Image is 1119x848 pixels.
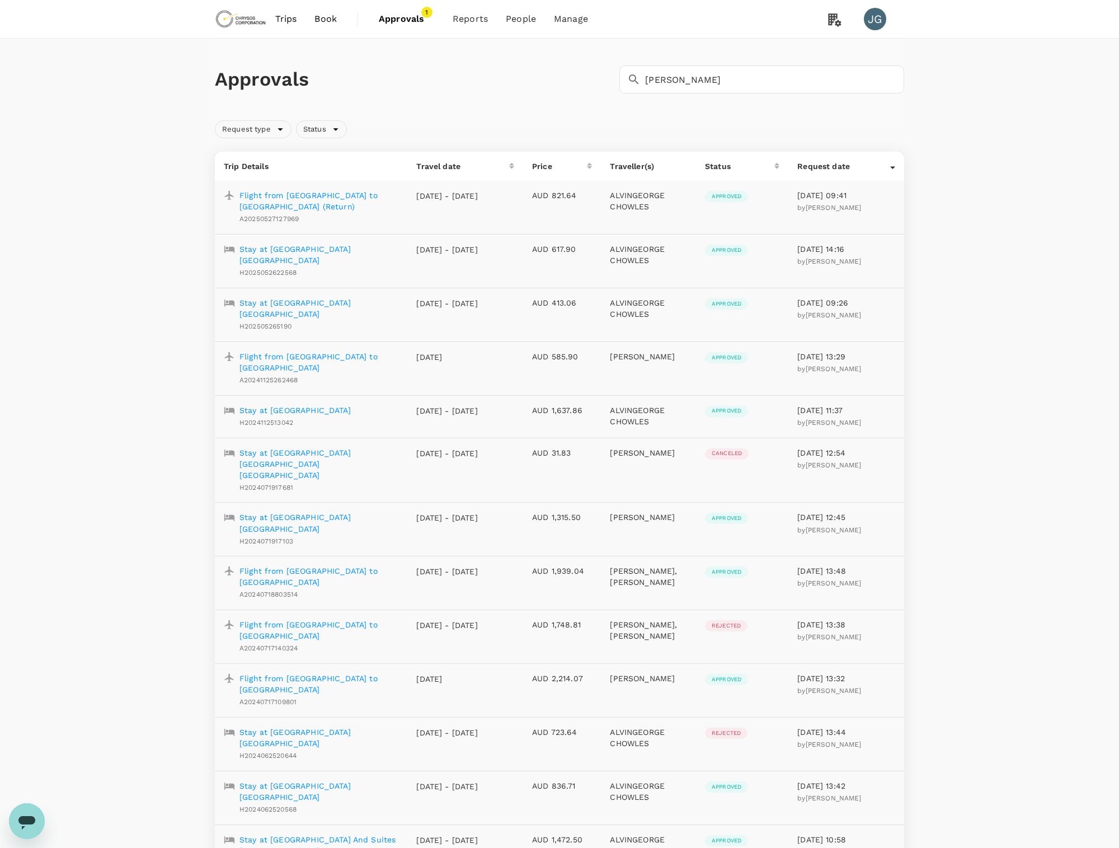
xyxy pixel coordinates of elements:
p: AUD 31.83 [532,447,592,458]
p: ALVINGEORGE CHOWLES [610,727,687,749]
span: by [797,579,861,587]
a: Stay at [GEOGRAPHIC_DATA] [GEOGRAPHIC_DATA] [239,727,398,749]
p: Stay at [GEOGRAPHIC_DATA] [GEOGRAPHIC_DATA] [239,780,398,803]
span: by [797,204,861,212]
p: AUD 1,939.04 [532,565,592,577]
span: Approvals [379,12,435,26]
a: Stay at [GEOGRAPHIC_DATA] [GEOGRAPHIC_DATA] [239,243,398,266]
p: [DATE] 12:54 [797,447,895,458]
span: Book [314,12,337,26]
span: A20241125262468 [239,376,298,384]
span: by [797,461,861,469]
p: [PERSON_NAME] [610,673,687,684]
span: Approved [705,676,748,683]
p: ALVINGEORGE CHOWLES [610,297,687,320]
span: Canceled [705,449,749,457]
span: by [797,794,861,802]
a: Flight from [GEOGRAPHIC_DATA] to [GEOGRAPHIC_DATA] (Return) [239,190,398,212]
span: by [797,633,861,641]
span: H2024062520568 [239,805,297,813]
span: Approved [705,514,748,522]
span: Approved [705,246,748,254]
div: Request date [797,161,890,172]
p: AUD 1,472.50 [532,834,592,845]
div: JG [864,8,886,30]
span: 1 [421,7,432,18]
span: A20240718803514 [239,591,298,598]
iframe: Button to launch messaging window [9,803,45,839]
a: Stay at [GEOGRAPHIC_DATA] [GEOGRAPHIC_DATA] [GEOGRAPHIC_DATA] [239,447,398,481]
span: [PERSON_NAME] [806,687,862,695]
span: by [797,741,861,748]
span: A20250527127969 [239,215,299,223]
p: [DATE] 13:29 [797,351,895,362]
span: [PERSON_NAME] [806,365,862,373]
p: [DATE] [416,673,478,685]
p: AUD 723.64 [532,727,592,738]
p: AUD 413.06 [532,297,592,308]
span: H2024112513042 [239,419,293,427]
span: [PERSON_NAME] [806,794,862,802]
p: [DATE] 13:44 [797,727,895,738]
span: [PERSON_NAME] [806,419,862,427]
span: H2025052622568 [239,269,297,277]
p: [DATE] - [DATE] [416,244,478,255]
span: H2024071917103 [239,537,293,545]
div: Travel date [416,161,509,172]
p: [DATE] 13:42 [797,780,895,791]
p: [DATE] [416,352,478,363]
span: [PERSON_NAME] [806,741,862,748]
p: AUD 2,214.07 [532,673,592,684]
span: People [506,12,536,26]
span: Approved [705,568,748,576]
a: Stay at [GEOGRAPHIC_DATA] [239,405,351,416]
span: Request type [215,124,278,135]
p: [DATE] 11:37 [797,405,895,416]
span: Approved [705,354,748,362]
p: [DATE] 13:48 [797,565,895,577]
p: AUD 617.90 [532,243,592,255]
p: Flight from [GEOGRAPHIC_DATA] to [GEOGRAPHIC_DATA] [239,619,398,641]
p: Stay at [GEOGRAPHIC_DATA] [GEOGRAPHIC_DATA] [239,512,398,534]
span: A20240717140324 [239,644,298,652]
div: Status [296,120,347,138]
span: [PERSON_NAME] [806,204,862,212]
p: [DATE] 13:38 [797,619,895,630]
p: AUD 1,315.50 [532,512,592,523]
input: Search by travellers, trips, or destination [645,65,904,93]
span: Rejected [705,729,747,737]
p: [DATE] 14:16 [797,243,895,255]
a: Flight from [GEOGRAPHIC_DATA] to [GEOGRAPHIC_DATA] [239,565,398,588]
p: AUD 1,637.86 [532,405,592,416]
span: H2024062520644 [239,752,297,760]
div: Price [532,161,587,172]
h1: Approvals [215,68,615,91]
p: [PERSON_NAME], [PERSON_NAME] [610,619,687,641]
span: Approved [705,783,748,791]
p: [PERSON_NAME], [PERSON_NAME] [610,565,687,588]
span: A20240717109801 [239,698,297,706]
span: H202505265190 [239,322,291,330]
p: [DATE] - [DATE] [416,190,478,202]
p: AUD 821.64 [532,190,592,201]
span: by [797,311,861,319]
p: [DATE] - [DATE] [416,835,478,846]
span: by [797,419,861,427]
span: Reports [453,12,488,26]
span: by [797,257,861,265]
p: [DATE] - [DATE] [416,620,478,631]
p: ALVINGEORGE CHOWLES [610,780,687,803]
span: Status [297,124,333,135]
span: by [797,365,861,373]
span: [PERSON_NAME] [806,579,862,587]
p: [DATE] - [DATE] [416,727,478,738]
span: Approved [705,300,748,308]
p: [DATE] - [DATE] [416,781,478,792]
a: Flight from [GEOGRAPHIC_DATA] to [GEOGRAPHIC_DATA] [239,673,398,695]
